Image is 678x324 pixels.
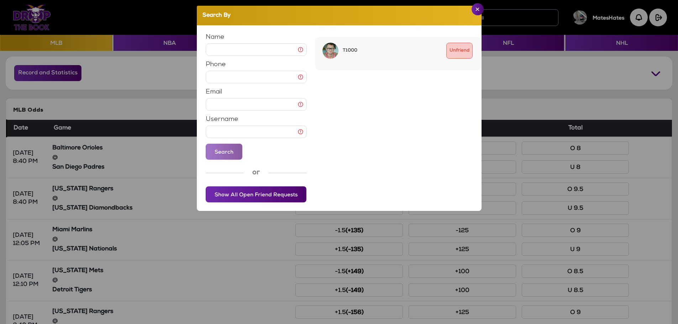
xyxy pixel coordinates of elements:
[472,3,484,15] button: Close
[475,7,479,11] img: Close
[446,43,473,59] button: Unfriend
[206,186,306,202] button: Show All Open Friend Requests
[252,168,260,178] span: or
[206,89,222,95] label: Email
[206,144,242,160] button: Search
[203,11,231,20] h5: Search By
[206,116,238,123] label: Username
[343,48,357,54] p: T1000
[206,34,224,41] label: Name
[206,62,226,68] label: Phone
